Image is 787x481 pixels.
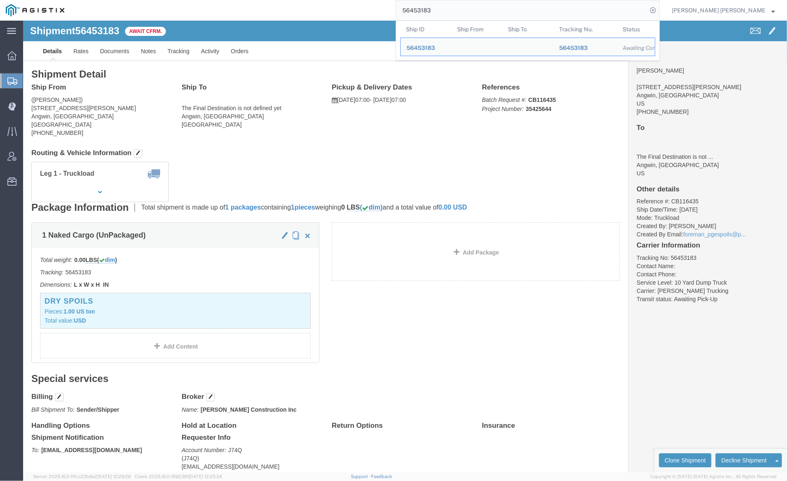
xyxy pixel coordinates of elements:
[559,44,612,52] div: 56453183
[135,474,222,479] span: Client: 2025.16.0-1592391
[396,0,647,20] input: Search for shipment number, reference number
[502,21,553,38] th: Ship To
[671,5,775,15] button: [PERSON_NAME] [PERSON_NAME]
[33,474,131,479] span: Server: 2025.16.0-1ffcc23b9e2
[189,474,222,479] span: [DATE] 12:25:34
[6,4,64,17] img: logo
[351,474,371,479] a: Support
[406,45,435,51] span: 56453183
[400,21,451,38] th: Ship ID
[97,474,131,479] span: [DATE] 12:29:29
[623,44,649,52] div: Awaiting Confirmation
[553,21,617,38] th: Tracking Nu.
[451,21,503,38] th: Ship From
[23,21,787,472] iframe: FS Legacy Container
[371,474,392,479] a: Feedback
[406,44,446,52] div: 56453183
[400,21,659,60] table: Search Results
[559,45,588,51] span: 56453183
[672,6,766,15] span: Kayte Bray Dogali
[650,473,777,480] span: Copyright © [DATE]-[DATE] Agistix Inc., All Rights Reserved
[617,21,655,38] th: Status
